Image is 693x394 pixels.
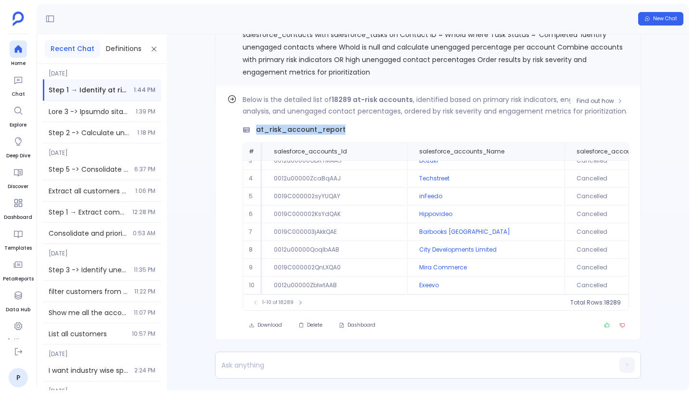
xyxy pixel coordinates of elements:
[262,188,407,205] td: 0019C000002syYUQAY
[243,188,262,205] td: 5
[45,40,100,58] button: Recent Chat
[6,287,30,314] a: Data Hub
[407,188,565,205] td: inFeedo
[132,208,155,216] span: 12:28 PM
[3,275,34,283] span: PetaReports
[4,214,32,221] span: Dashboard
[43,344,161,358] span: [DATE]
[136,108,155,115] span: 1:39 PM
[49,265,128,275] span: Step 3 -> Identify unengaged contacts within at-risk accounts from Step 2 Take at-risk accounts f...
[256,125,346,135] span: at_risk_account_report
[43,64,161,77] span: [DATE]
[43,143,161,157] span: [DATE]
[262,241,407,259] td: 0012u00000QoqlbAAB
[6,133,30,160] a: Deep Dive
[4,225,32,252] a: Templates
[332,95,413,104] strong: 18289 at-risk accounts
[49,229,127,238] span: Consolidate and prioritize account risk signals by combining insights from Steps 1-4 Merge result...
[407,241,565,259] td: City Developments Limited
[333,318,382,332] button: Dashboard
[10,60,27,67] span: Home
[262,205,407,223] td: 0019C000002KsYdQAK
[13,12,24,26] img: petavue logo
[257,322,282,329] span: Download
[262,277,407,294] td: 0012u00000ZblwtAAB
[570,299,604,306] span: Total Rows:
[7,337,29,344] span: Settings
[6,306,30,314] span: Data Hub
[8,183,28,191] span: Discover
[243,277,262,294] td: 10
[134,86,155,94] span: 1:44 PM
[347,322,375,329] span: Dashboard
[638,12,683,25] button: New Chat
[292,318,329,332] button: Delete
[577,97,614,105] span: Find out how
[49,287,128,296] span: filter customers from salesforce_accounts where Type = 'Customer' and Business_Type__c in ('Enter...
[407,277,565,294] td: Exeevo
[243,205,262,223] td: 6
[10,90,27,98] span: Chat
[10,102,27,129] a: Explore
[243,152,262,170] td: 3
[249,147,254,155] span: #
[134,288,155,295] span: 11:22 PM
[10,121,27,129] span: Explore
[419,148,504,155] span: salesforce_accounts_Name
[407,170,565,188] td: Techstreet
[653,15,677,22] span: New Chat
[49,308,128,318] span: Show me all the accounts with their key details including account name, type, industry, annual re...
[407,152,565,170] td: Dozuki
[243,241,262,259] td: 8
[49,128,131,138] span: Step 2 -> Calculate unengaged contacts per account using Number of Unengaged Contacts definition ...
[4,194,32,221] a: Dashboard
[100,40,147,58] button: Definitions
[262,259,407,277] td: 0019C000002QnLXQA0
[407,205,565,223] td: Hippovideo
[134,367,155,374] span: 2:24 PM
[274,148,347,155] span: salesforce_accounts_Id
[10,71,27,98] a: Chat
[49,366,128,375] span: I want industry wise split/count
[7,318,29,344] a: Settings
[262,170,407,188] td: 0012u00000ZcaBqAAJ
[262,152,407,170] td: 0012u00000ODRTMAA5
[137,129,155,137] span: 1:18 PM
[43,244,161,257] span: [DATE]
[243,259,262,277] td: 9
[3,256,34,283] a: PetaReports
[49,85,128,95] span: Step 1 → Identify at risk accounts using the At Risk Account key definition criteria Query the sa...
[10,40,27,67] a: Home
[243,223,262,241] td: 7
[49,329,126,339] span: List all customers
[134,266,155,274] span: 11:35 PM
[262,223,407,241] td: 0019C000003jAkkQAE
[49,207,127,217] span: Step 1 → Extract comprehensive list of all accounts from Salesforce Query the salesforce_accounts...
[134,165,155,173] span: 6:37 PM
[49,165,128,174] span: Step 5 -> Consolidate customer risk signals from Steps 1-4 into comprehensive risk assessment Com...
[9,368,28,387] a: P
[8,164,28,191] a: Discover
[49,107,130,116] span: Step 1 -> Extract accounts with risk indicators using At Risk Account key definition Query the sa...
[243,318,288,332] button: Download
[4,244,32,252] span: Templates
[570,94,629,108] button: Find out how
[307,322,322,329] span: Delete
[262,299,294,306] span: 1-10 of 18289
[132,330,155,338] span: 10:57 PM
[135,187,155,195] span: 1:06 PM
[134,309,155,317] span: 11:07 PM
[133,229,155,237] span: 0:53 AM
[6,152,30,160] span: Deep Dive
[49,186,129,196] span: Extract all customers with Annual Recurring Revenue (ARR) greater than $30,000 Query the salesfor...
[243,170,262,188] td: 4
[407,223,565,241] td: Barbooks [GEOGRAPHIC_DATA]
[604,299,621,306] span: 18289
[243,94,629,117] p: Below is the detailed list of , identified based on primary risk indicators, engagement analysis,...
[407,259,565,277] td: Mira Commerce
